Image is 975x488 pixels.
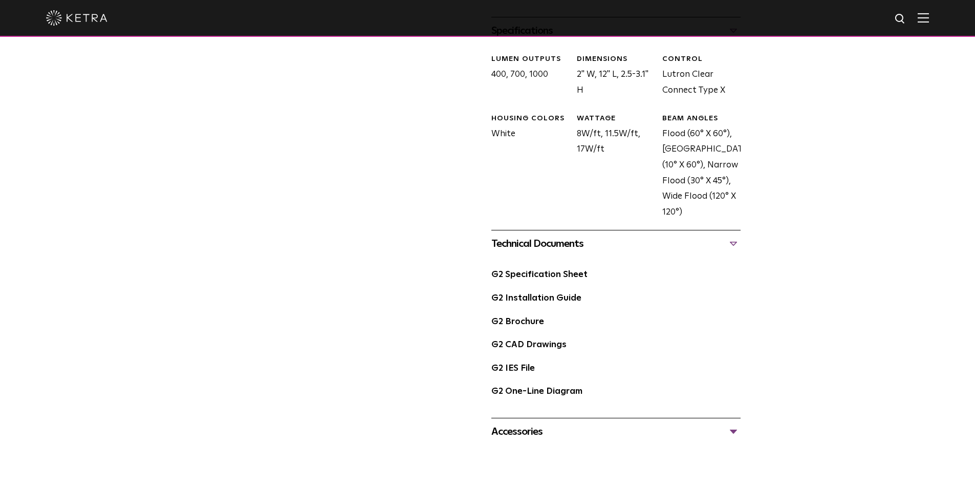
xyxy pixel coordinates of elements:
a: G2 Installation Guide [491,294,581,303]
div: Technical Documents [491,236,741,252]
img: Hamburger%20Nav.svg [918,13,929,23]
div: Flood (60° X 60°), [GEOGRAPHIC_DATA] (10° X 60°), Narrow Flood (30° X 45°), Wide Flood (120° X 120°) [655,114,740,220]
a: G2 Brochure [491,317,544,326]
div: Accessories [491,423,741,440]
div: 400, 700, 1000 [484,54,569,98]
div: LUMEN OUTPUTS [491,54,569,65]
a: G2 CAD Drawings [491,341,567,349]
div: Lutron Clear Connect Type X [655,54,740,98]
div: WATTAGE [577,114,655,124]
div: DIMENSIONS [577,54,655,65]
a: G2 IES File [491,364,535,373]
a: G2 Specification Sheet [491,270,588,279]
div: HOUSING COLORS [491,114,569,124]
div: CONTROL [662,54,740,65]
div: BEAM ANGLES [662,114,740,124]
div: 2" W, 12" L, 2.5-3.1" H [569,54,655,98]
div: White [484,114,569,220]
img: search icon [894,13,907,26]
div: 8W/ft, 11.5W/ft, 17W/ft [569,114,655,220]
a: G2 One-Line Diagram [491,387,582,396]
img: ketra-logo-2019-white [46,10,107,26]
